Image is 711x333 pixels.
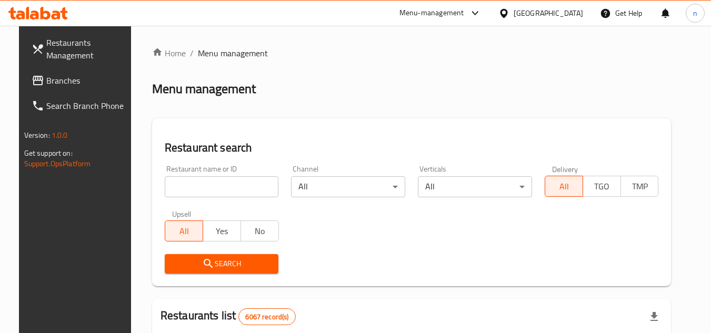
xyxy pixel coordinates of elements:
[52,128,68,142] span: 1.0.0
[241,220,279,241] button: No
[23,30,138,68] a: Restaurants Management
[152,80,256,97] h2: Menu management
[165,176,279,197] input: Search for restaurant name or ID..
[693,7,697,19] span: n
[514,7,583,19] div: [GEOGRAPHIC_DATA]
[399,7,464,19] div: Menu-management
[190,47,194,59] li: /
[238,308,295,325] div: Total records count
[161,308,296,325] h2: Restaurants list
[587,179,617,194] span: TGO
[165,254,279,274] button: Search
[583,176,621,197] button: TGO
[23,68,138,93] a: Branches
[198,47,268,59] span: Menu management
[552,165,578,173] label: Delivery
[169,224,199,239] span: All
[625,179,655,194] span: TMP
[291,176,405,197] div: All
[207,224,237,239] span: Yes
[24,146,73,160] span: Get support on:
[46,74,129,87] span: Branches
[46,99,129,112] span: Search Branch Phone
[24,128,50,142] span: Version:
[165,140,659,156] h2: Restaurant search
[620,176,659,197] button: TMP
[418,176,532,197] div: All
[152,47,672,59] nav: breadcrumb
[24,157,91,170] a: Support.OpsPlatform
[549,179,579,194] span: All
[172,210,192,217] label: Upsell
[245,224,275,239] span: No
[23,93,138,118] a: Search Branch Phone
[165,220,203,241] button: All
[173,257,271,270] span: Search
[545,176,583,197] button: All
[239,312,295,322] span: 6067 record(s)
[152,47,186,59] a: Home
[203,220,241,241] button: Yes
[642,304,667,329] div: Export file
[46,36,129,62] span: Restaurants Management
